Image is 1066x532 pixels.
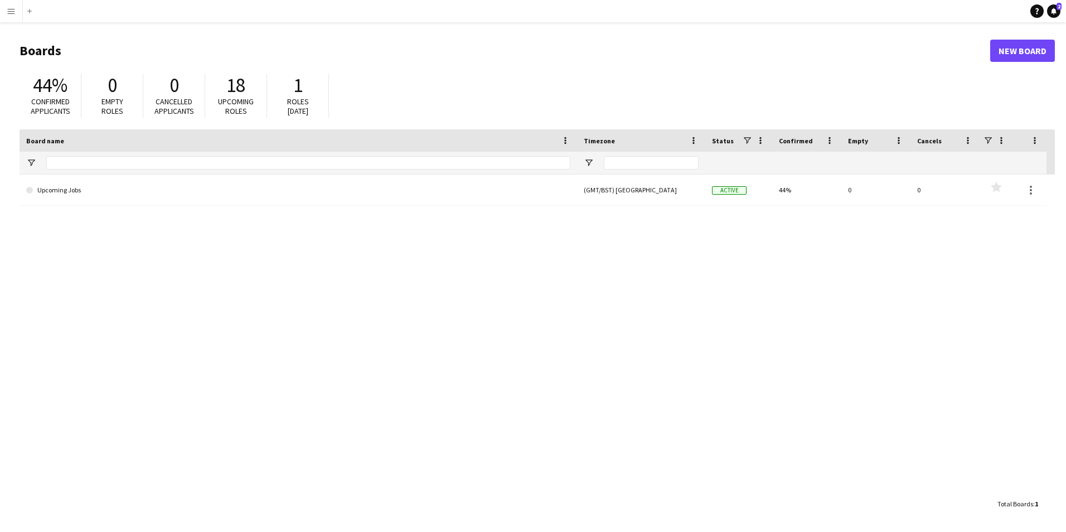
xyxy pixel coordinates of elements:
span: Cancels [917,137,942,145]
span: Confirmed [779,137,813,145]
span: Active [712,186,747,195]
span: 1 [293,73,303,98]
span: Cancelled applicants [154,96,194,116]
span: 44% [33,73,67,98]
span: 0 [108,73,117,98]
div: 44% [772,175,841,205]
button: Open Filter Menu [584,158,594,168]
button: Open Filter Menu [26,158,36,168]
span: Upcoming roles [218,96,254,116]
span: Roles [DATE] [287,96,309,116]
a: Upcoming Jobs [26,175,570,206]
div: (GMT/BST) [GEOGRAPHIC_DATA] [577,175,705,205]
h1: Boards [20,42,990,59]
span: 18 [226,73,245,98]
div: 0 [910,175,980,205]
span: Total Boards [997,500,1033,508]
span: 0 [169,73,179,98]
span: Status [712,137,734,145]
span: 2 [1057,3,1062,10]
span: Board name [26,137,64,145]
span: Empty [848,137,868,145]
input: Timezone Filter Input [604,156,699,170]
span: Confirmed applicants [31,96,70,116]
span: Empty roles [101,96,123,116]
a: New Board [990,40,1055,62]
span: 1 [1035,500,1038,508]
div: 0 [841,175,910,205]
div: : [997,493,1038,515]
input: Board name Filter Input [46,156,570,170]
span: Timezone [584,137,615,145]
a: 2 [1047,4,1060,18]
